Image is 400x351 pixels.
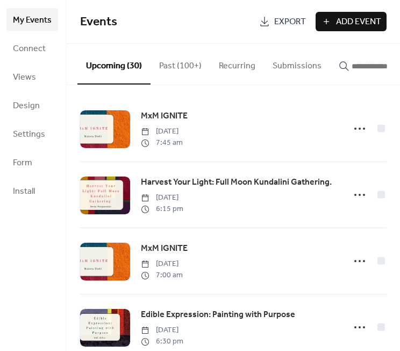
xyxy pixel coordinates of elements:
span: Harvest Your Light: Full Moon Kundalini Gathering. [141,176,332,189]
span: MxM IGNITE [141,242,188,255]
button: Recurring [210,44,264,83]
span: 7:45 am [141,137,183,149]
a: MxM IGNITE [141,109,188,123]
span: Edible Expression: Painting with Purpose [141,308,295,321]
span: My Events [13,12,52,29]
button: Past (100+) [151,44,210,83]
button: Submissions [264,44,330,83]
span: Export [274,16,306,29]
a: Form [6,151,58,174]
span: Install [13,183,35,200]
span: Design [13,97,40,114]
span: [DATE] [141,192,183,203]
a: My Events [6,8,58,31]
a: Connect [6,37,58,60]
span: [DATE] [141,258,183,270]
span: 6:30 pm [141,336,183,347]
span: Add Event [336,16,381,29]
button: Add Event [316,12,387,31]
a: Export [254,12,311,31]
a: Harvest Your Light: Full Moon Kundalini Gathering. [141,175,332,189]
button: Upcoming (30) [77,44,151,85]
span: Form [13,155,32,171]
span: [DATE] [141,325,183,336]
a: Design [6,94,58,117]
a: Views [6,65,58,88]
span: 7:00 am [141,270,183,281]
span: MxM IGNITE [141,110,188,123]
span: 6:15 pm [141,203,183,215]
span: Settings [13,126,45,143]
a: Edible Expression: Painting with Purpose [141,308,295,322]
span: [DATE] [141,126,183,137]
span: Events [80,10,117,34]
a: Settings [6,122,58,145]
span: Connect [13,40,46,57]
span: Views [13,69,36,86]
a: MxM IGNITE [141,242,188,256]
a: Install [6,179,58,202]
